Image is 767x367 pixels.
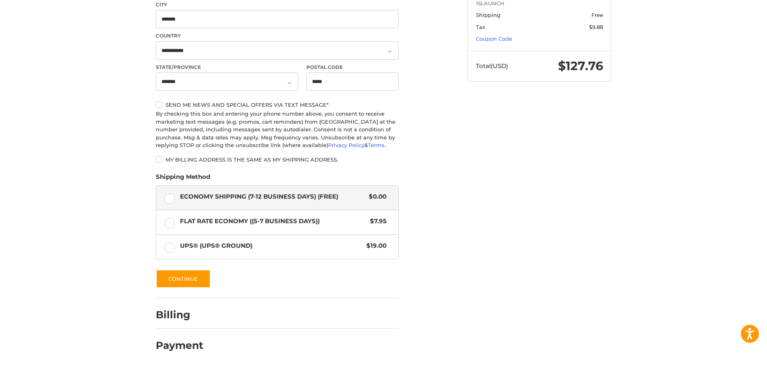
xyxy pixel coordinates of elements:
label: My billing address is the same as my shipping address. [156,156,399,163]
label: Country [156,32,399,39]
span: Free [591,12,603,18]
span: Total (USD) [476,62,508,70]
a: Terms [368,142,385,148]
span: Economy Shipping (7-12 Business Days) (Free) [180,192,365,201]
a: Privacy Policy [328,142,364,148]
a: Coupon Code [476,35,512,42]
span: $9.88 [589,24,603,30]
iframe: Google Customer Reviews [701,345,767,367]
h2: Billing [156,309,203,321]
span: UPS® (UPS® Ground) [180,241,363,251]
span: Flat Rate Economy ((5-7 Business Days)) [180,217,366,226]
span: $7.95 [366,217,387,226]
span: $19.00 [362,241,387,251]
div: By checking this box and entering your phone number above, you consent to receive marketing text ... [156,110,399,149]
span: Tax [476,24,485,30]
label: Send me news and special offers via text message* [156,102,399,108]
label: City [156,1,399,8]
span: Shipping [476,12,500,18]
label: State/Province [156,64,298,71]
legend: Shipping Method [156,172,210,185]
span: $127.76 [558,58,603,73]
label: Postal Code [306,64,399,71]
h2: Payment [156,339,203,352]
button: Continue [156,270,211,288]
span: $0.00 [365,192,387,201]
